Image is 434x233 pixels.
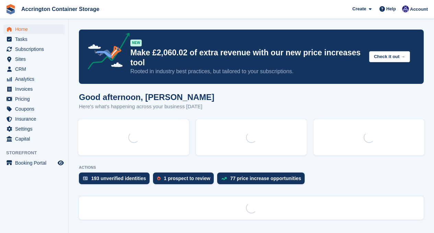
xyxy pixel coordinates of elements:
[3,134,65,144] a: menu
[15,84,56,94] span: Invoices
[230,176,301,181] div: 77 price increase opportunities
[15,124,56,134] span: Settings
[3,74,65,84] a: menu
[83,176,88,180] img: verify_identity-adf6edd0f0f0b5bbfe63781bf79b02c33cf7c696d77639b501bdc392416b5a36.svg
[130,40,142,46] div: NEW
[6,149,68,156] span: Storefront
[15,104,56,114] span: Coupons
[3,124,65,134] a: menu
[3,104,65,114] a: menu
[19,3,102,15] a: Accrington Container Storage
[3,114,65,124] a: menu
[15,114,56,124] span: Insurance
[79,92,214,102] h1: Good afternoon, [PERSON_NAME]
[369,51,410,63] button: Check it out →
[3,158,65,168] a: menu
[157,176,161,180] img: prospect-51fa495bee0391a8d652442698ab0144808aea92771e9ea1ae160a38d050c398.svg
[164,176,210,181] div: 1 prospect to review
[3,64,65,74] a: menu
[3,34,65,44] a: menu
[130,48,364,68] p: Make £2,060.02 of extra revenue with our new price increases tool
[79,165,424,170] p: ACTIONS
[82,33,130,72] img: price-adjustments-announcement-icon-8257ccfd72463d97f412b2fc003d46551f7dbcb40ab6d574587a9cd5c0d94...
[91,176,146,181] div: 193 unverified identities
[79,173,153,188] a: 193 unverified identities
[15,74,56,84] span: Analytics
[386,5,396,12] span: Help
[352,5,366,12] span: Create
[15,134,56,144] span: Capital
[217,173,308,188] a: 77 price increase opportunities
[130,68,364,75] p: Rooted in industry best practices, but tailored to your subscriptions.
[15,94,56,104] span: Pricing
[5,4,16,14] img: stora-icon-8386f47178a22dfd0bd8f6a31ec36ba5ce8667c1dd55bd0f319d3a0aa187defe.svg
[15,44,56,54] span: Subscriptions
[15,34,56,44] span: Tasks
[15,54,56,64] span: Sites
[402,5,409,12] img: Jacob Connolly
[3,94,65,104] a: menu
[153,173,217,188] a: 1 prospect to review
[3,24,65,34] a: menu
[15,64,56,74] span: CRM
[3,84,65,94] a: menu
[221,177,227,180] img: price_increase_opportunities-93ffe204e8149a01c8c9dc8f82e8f89637d9d84a8eef4429ea346261dce0b2c0.svg
[57,159,65,167] a: Preview store
[15,158,56,168] span: Booking Portal
[79,103,214,111] p: Here's what's happening across your business [DATE]
[3,54,65,64] a: menu
[3,44,65,54] a: menu
[15,24,56,34] span: Home
[410,6,428,13] span: Account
